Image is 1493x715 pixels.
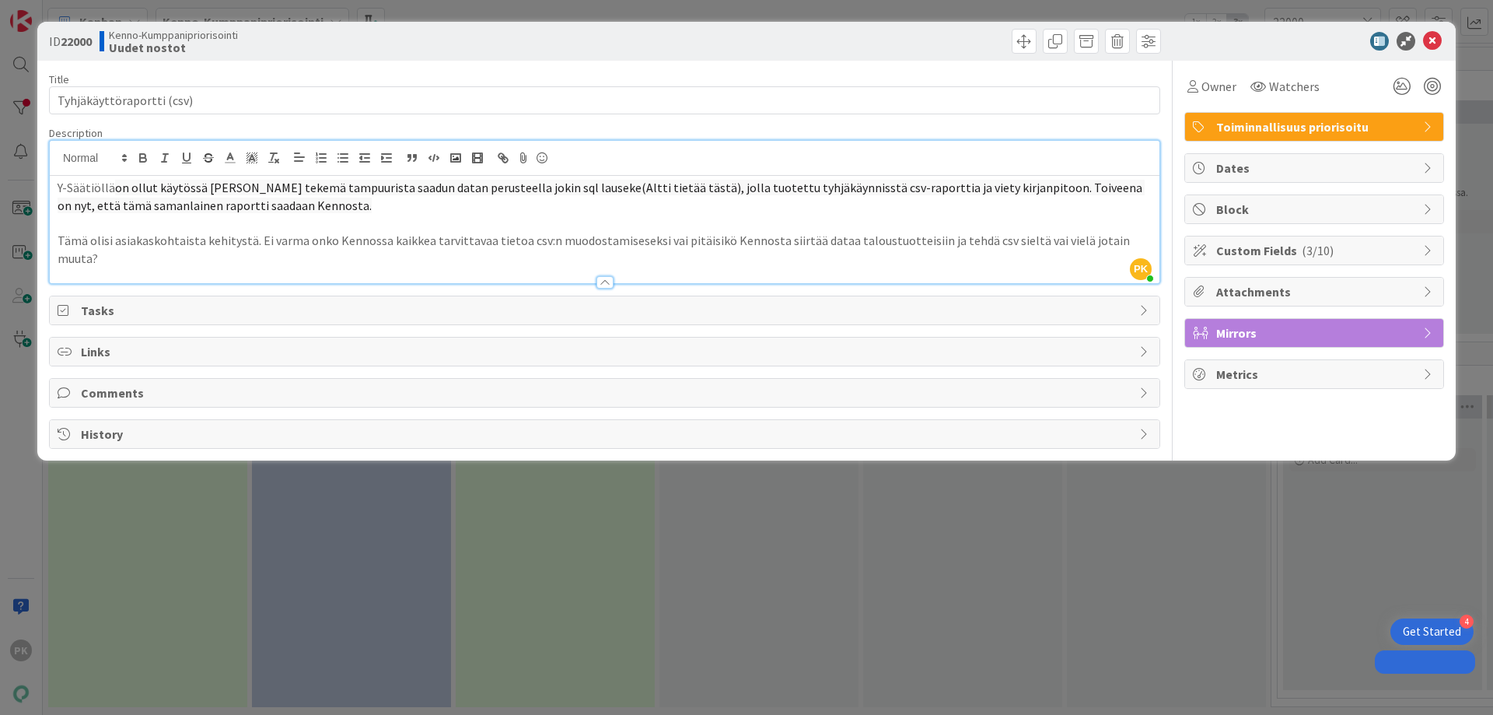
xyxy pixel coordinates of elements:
span: Tasks [81,301,1131,320]
span: PK [1130,258,1152,280]
span: ( 3/10 ) [1302,243,1334,258]
span: on ollut käytössä [PERSON_NAME] tekemä tampuurista saadun datan perusteella jokin sql lauseke(Alt... [58,180,1145,213]
span: Dates [1216,159,1415,177]
div: Get Started [1403,624,1461,640]
div: Open Get Started checklist, remaining modules: 4 [1390,619,1474,645]
label: Title [49,72,69,86]
span: Links [81,342,1131,361]
span: Metrics [1216,365,1415,384]
span: Kenno-Kumppanipriorisointi [109,29,238,41]
span: Custom Fields [1216,241,1415,260]
span: Attachments [1216,282,1415,301]
span: Watchers [1269,77,1320,96]
span: Description [49,126,103,140]
span: Comments [81,384,1131,402]
b: Uudet nostot [109,41,238,54]
span: Mirrors [1216,324,1415,342]
p: Y-Säätiöllä [58,179,1152,214]
span: Block [1216,200,1415,219]
div: 4 [1460,615,1474,629]
span: ID [49,32,92,51]
span: History [81,425,1131,443]
input: type card name here... [49,86,1160,114]
b: 22000 [61,33,92,49]
span: Toiminnallisuus priorisoitu [1216,117,1415,136]
span: Owner [1201,77,1236,96]
p: Tämä olisi asiakaskohtaista kehitystä. Ei varma onko Kennossa kaikkea tarvittavaa tietoa csv:n mu... [58,232,1152,267]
